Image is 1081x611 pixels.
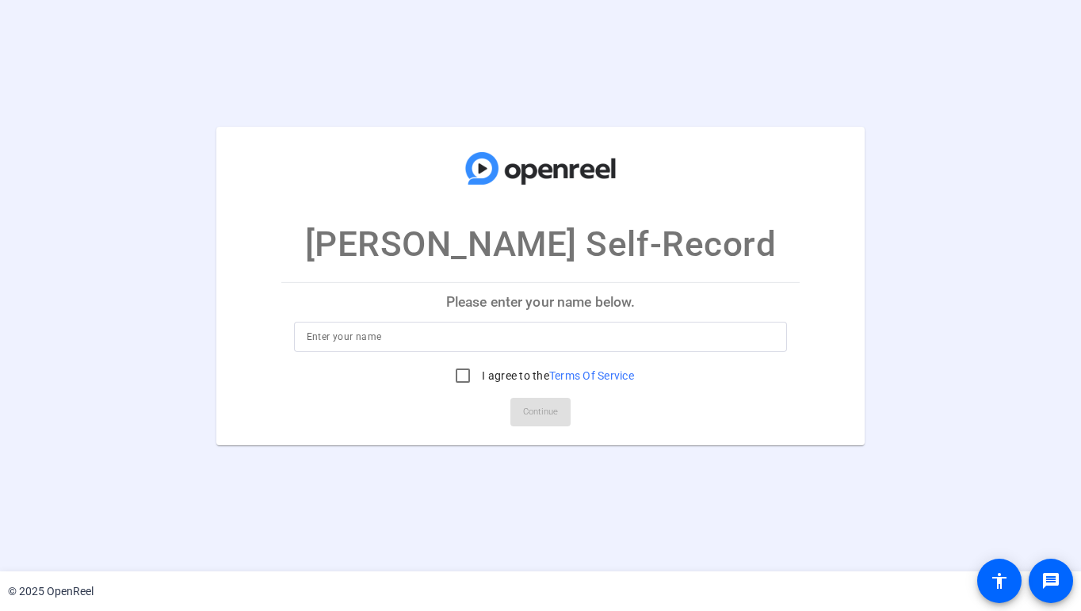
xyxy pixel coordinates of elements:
mat-icon: accessibility [990,571,1009,590]
mat-icon: message [1041,571,1060,590]
div: © 2025 OpenReel [8,583,94,600]
p: [PERSON_NAME] Self-Record [305,218,777,270]
label: I agree to the [479,368,634,384]
input: Enter your name [307,327,775,346]
img: company-logo [461,142,620,194]
p: Please enter your name below. [281,283,800,321]
a: Terms Of Service [549,369,634,382]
